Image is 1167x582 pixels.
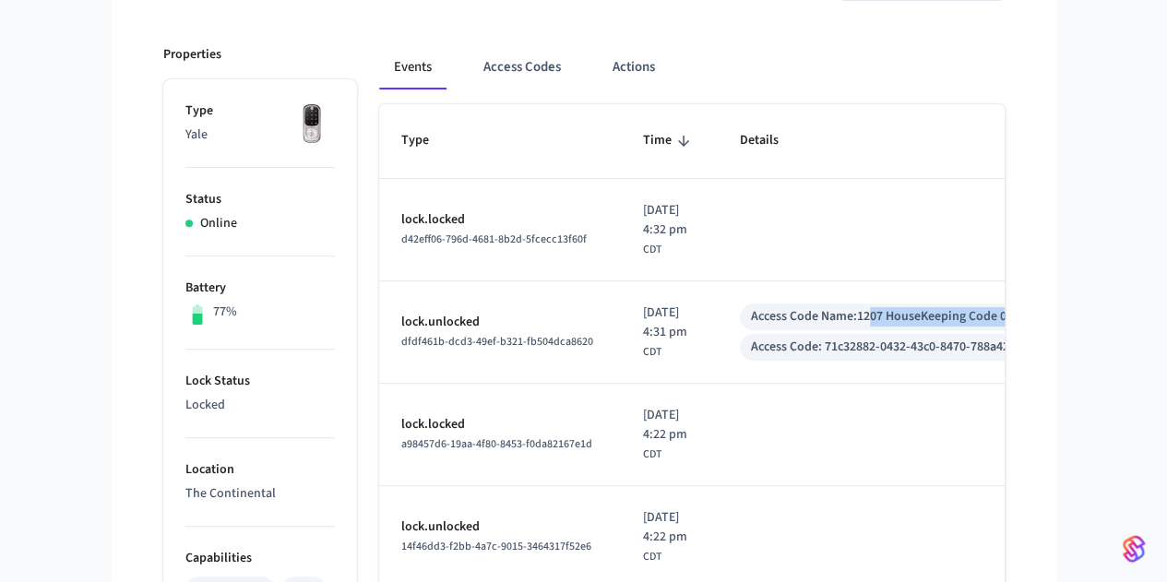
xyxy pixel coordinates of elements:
[185,125,335,145] p: Yale
[401,415,599,434] p: lock.locked
[643,126,696,155] span: Time
[401,517,599,537] p: lock.unlocked
[643,344,661,361] span: CDT
[643,201,696,240] span: [DATE] 4:32 pm
[401,334,593,350] span: dfdf461b-dcd3-49ef-b321-fb504dca8620
[643,406,696,463] div: America/Chicago
[401,210,599,230] p: lock.locked
[643,549,661,565] span: CDT
[379,45,447,89] button: Events
[469,45,576,89] button: Access Codes
[643,303,696,361] div: America/Chicago
[643,508,696,547] span: [DATE] 4:22 pm
[401,313,599,332] p: lock.unlocked
[751,307,1006,327] div: Access Code Name: 1207 HouseKeeping Code 0
[185,372,335,391] p: Lock Status
[185,279,335,298] p: Battery
[185,460,335,480] p: Location
[740,126,803,155] span: Details
[163,45,221,65] p: Properties
[598,45,670,89] button: Actions
[643,508,696,565] div: America/Chicago
[379,45,1005,89] div: ant example
[213,303,237,322] p: 77%
[185,190,335,209] p: Status
[185,101,335,121] p: Type
[200,214,237,233] p: Online
[401,232,587,247] span: d42eff06-796d-4681-8b2d-5fcecc13f60f
[643,406,696,445] span: [DATE] 4:22 pm
[643,242,661,258] span: CDT
[643,201,696,258] div: America/Chicago
[401,539,591,554] span: 14f46dd3-f2bb-4a7c-9015-3464317f52e6
[185,396,335,415] p: Locked
[185,484,335,504] p: The Continental
[185,549,335,568] p: Capabilities
[643,446,661,463] span: CDT
[401,126,453,155] span: Type
[751,338,1049,357] div: Access Code: 71c32882-0432-43c0-8470-788a423b0369
[401,436,592,452] span: a98457d6-19aa-4f80-8453-f0da82167e1d
[289,101,335,148] img: Yale Assure Touchscreen Wifi Smart Lock, Satin Nickel, Front
[1123,534,1145,564] img: SeamLogoGradient.69752ec5.svg
[643,303,696,342] span: [DATE] 4:31 pm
